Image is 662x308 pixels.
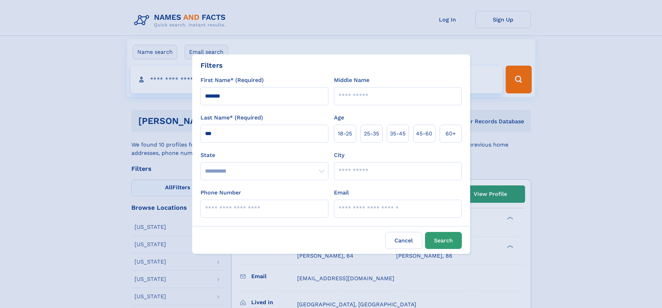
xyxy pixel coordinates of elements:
[201,189,241,197] label: Phone Number
[201,114,263,122] label: Last Name* (Required)
[446,130,456,138] span: 60+
[334,189,349,197] label: Email
[364,130,379,138] span: 25‑35
[338,130,352,138] span: 18‑25
[201,60,223,70] div: Filters
[385,232,422,249] label: Cancel
[425,232,462,249] button: Search
[334,114,344,122] label: Age
[334,76,369,84] label: Middle Name
[201,76,264,84] label: First Name* (Required)
[390,130,406,138] span: 35‑45
[416,130,432,138] span: 45‑60
[334,151,344,159] label: City
[201,151,328,159] label: State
